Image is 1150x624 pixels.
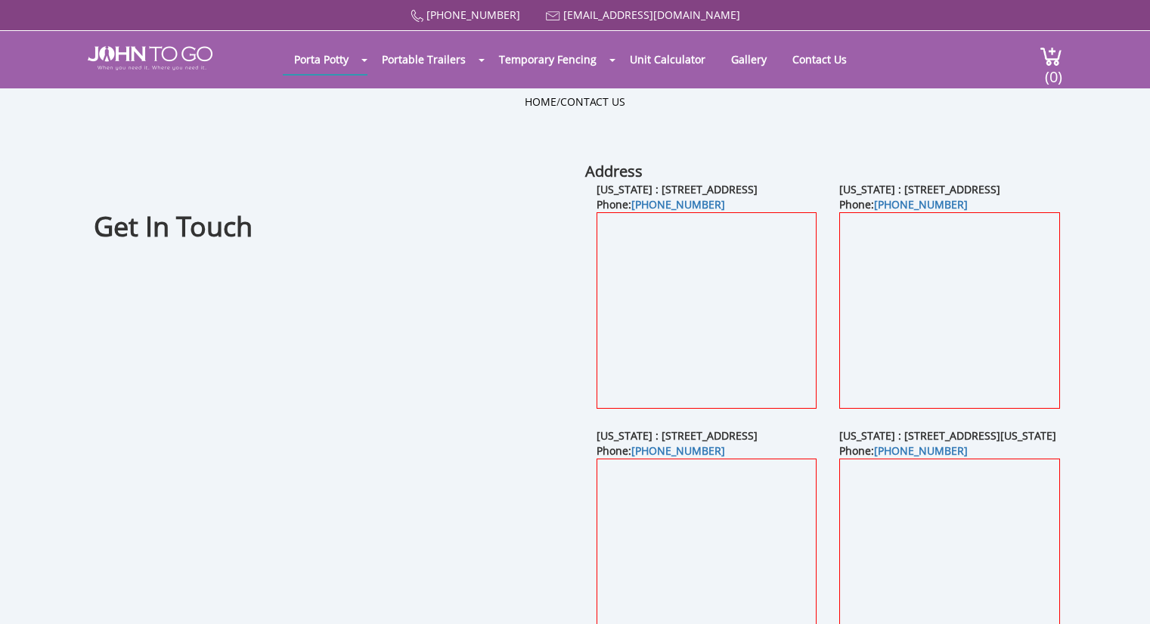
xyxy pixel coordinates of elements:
[1040,46,1062,66] img: cart a
[597,443,725,458] b: Phone:
[283,45,360,74] a: Porta Potty
[874,443,968,458] a: [PHONE_NUMBER]
[525,94,625,110] ul: /
[597,182,758,196] b: [US_STATE] : [STREET_ADDRESS]
[560,94,625,109] a: Contact Us
[597,197,725,212] b: Phone:
[1090,564,1150,624] button: Live Chat
[1044,54,1062,87] span: (0)
[370,45,477,74] a: Portable Trailers
[88,46,212,70] img: JOHN to go
[618,45,717,74] a: Unit Calculator
[720,45,778,74] a: Gallery
[839,182,1000,196] b: [US_STATE] : [STREET_ADDRESS]
[585,161,643,181] b: Address
[874,197,968,212] a: [PHONE_NUMBER]
[839,197,968,212] b: Phone:
[546,11,560,21] img: Mail
[631,197,725,212] a: [PHONE_NUMBER]
[631,443,725,458] a: [PHONE_NUMBER]
[488,45,608,74] a: Temporary Fencing
[525,94,556,109] a: Home
[563,8,740,22] a: [EMAIL_ADDRESS][DOMAIN_NAME]
[597,428,758,443] b: [US_STATE] : [STREET_ADDRESS]
[94,209,570,246] h1: Get In Touch
[839,428,1056,443] b: [US_STATE] : [STREET_ADDRESS][US_STATE]
[781,45,858,74] a: Contact Us
[426,8,520,22] a: [PHONE_NUMBER]
[839,443,968,458] b: Phone:
[411,10,423,23] img: Call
